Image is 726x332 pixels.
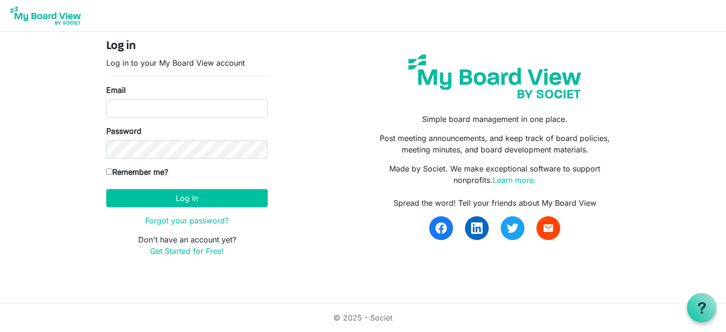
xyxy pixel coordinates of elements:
a: Get Started for Free! [150,246,224,256]
label: Password [106,125,141,137]
p: Log in to your My Board View account [106,57,268,69]
p: Don't have an account yet? [106,234,268,257]
a: email [536,216,560,240]
label: Email [106,84,126,96]
p: Simple board management in one place. [370,113,620,125]
img: My Board View Logo [8,4,84,28]
img: linkedin.svg [471,222,483,234]
label: Remember me? [106,166,168,178]
a: © 2025 - Societ [333,313,393,322]
a: Learn more. [493,175,536,185]
h4: Log in [106,40,268,53]
span: email [543,222,554,234]
button: Log in [106,189,268,207]
p: Post meeting announcements, and keep track of board policies, meeting minutes, and board developm... [370,132,620,155]
p: Made by Societ. We make exceptional software to support nonprofits. [370,163,620,186]
input: Remember me? [106,169,112,175]
div: Spread the word! Tell your friends about My Board View [370,197,620,209]
a: Forgot your password? [145,216,229,225]
img: twitter.svg [507,222,518,234]
img: my-board-view-societ.svg [401,47,588,106]
img: facebook.svg [435,222,447,234]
